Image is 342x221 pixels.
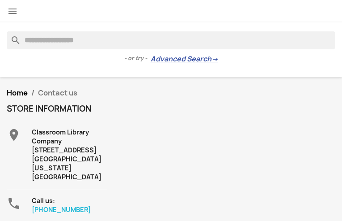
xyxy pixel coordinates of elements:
div: Call us: [32,196,107,214]
div: Classroom Library Company [STREET_ADDRESS] [GEOGRAPHIC_DATA][US_STATE] [GEOGRAPHIC_DATA] [32,128,107,182]
a: Advanced Search→ [151,55,218,64]
i:  [7,6,18,17]
a: Home [7,88,28,98]
h4: Store information [7,104,107,113]
i:  [7,196,21,211]
span: Contact us [38,88,77,98]
span: → [211,55,218,64]
i:  [7,128,21,142]
i: search [7,31,17,42]
input: Search [7,31,335,49]
a: [PHONE_NUMBER] [32,205,91,214]
span: - or try - [124,54,151,63]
